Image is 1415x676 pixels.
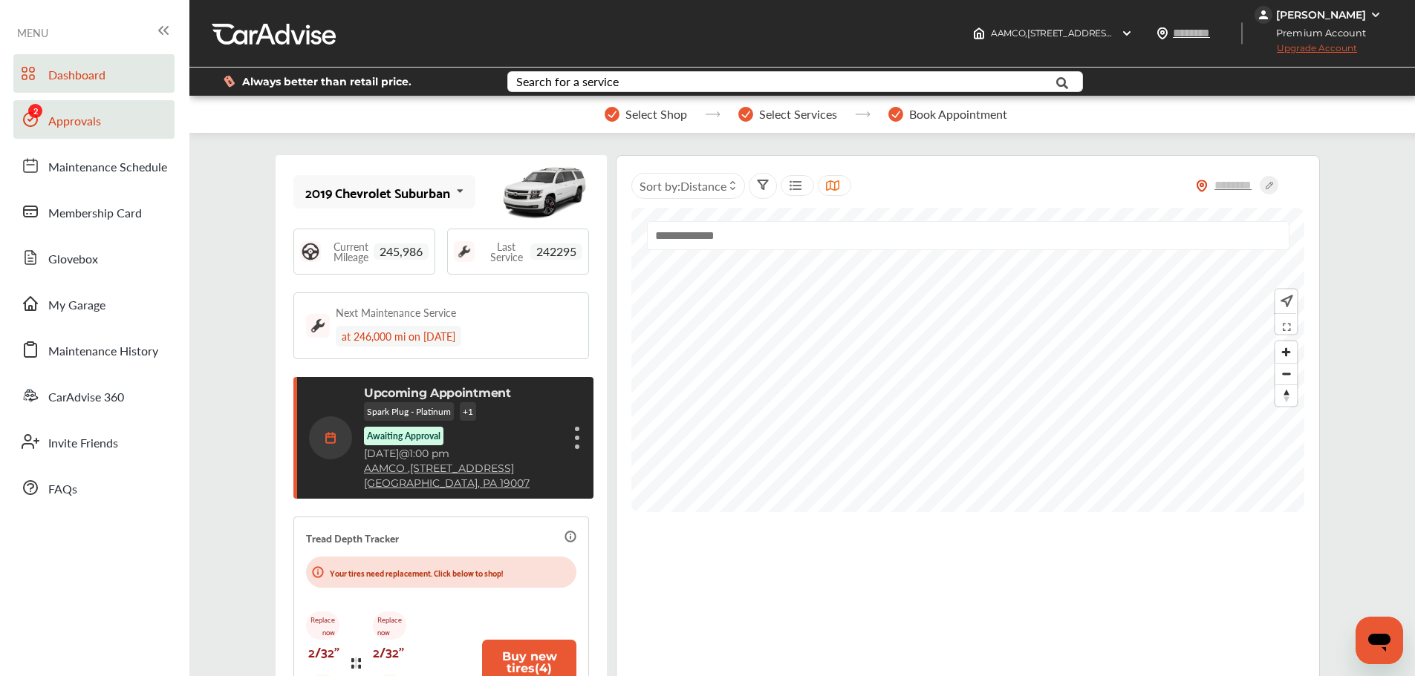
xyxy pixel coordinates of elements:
a: My Garage [13,284,175,323]
a: Approvals [13,100,175,139]
p: Your tires need replacement. Click below to shop! [330,565,503,580]
button: Reset bearing to north [1275,384,1297,406]
a: AAMCO ,[STREET_ADDRESS] [364,462,514,475]
div: [PERSON_NAME] [1276,8,1366,22]
a: Maintenance Schedule [13,146,175,185]
img: header-down-arrow.9dd2ce7d.svg [1121,27,1133,39]
span: @ [399,447,409,460]
span: Approvals [48,112,101,131]
p: Awaiting Approval [367,430,440,442]
p: Replace now [306,611,339,640]
p: + 1 [460,402,476,421]
p: 2/32" [308,640,339,663]
span: Dashboard [48,66,105,85]
img: steering_logo [300,241,321,262]
a: CarAdvise 360 [13,376,175,415]
img: location_vector.a44bc228.svg [1157,27,1168,39]
a: [GEOGRAPHIC_DATA], PA 19007 [364,477,530,490]
a: Invite Friends [13,422,175,461]
span: Select Shop [625,108,687,121]
img: location_vector_orange.38f05af8.svg [1196,180,1208,192]
img: stepper-arrow.e24c07c6.svg [705,111,720,117]
div: Search for a service [516,76,619,88]
p: 2/32" [373,640,404,663]
button: Zoom in [1275,341,1297,363]
span: Premium Account [1256,25,1377,41]
span: Distance [680,177,726,194]
span: Glovebox [48,250,98,269]
a: FAQs [13,468,175,507]
img: dollor_label_vector.a70140d1.svg [224,75,235,88]
iframe: Button to launch messaging window [1356,617,1403,664]
span: AAMCO , [STREET_ADDRESS] [GEOGRAPHIC_DATA] , PA 19007 [991,27,1252,39]
p: Upcoming Appointment [364,386,511,400]
img: WGsFRI8htEPBVLJbROoPRyZpYNWhNONpIPPETTm6eUC0GeLEiAAAAAElFTkSuQmCC [1370,9,1382,21]
span: FAQs [48,480,77,499]
span: Upgrade Account [1255,42,1357,61]
span: Book Appointment [909,108,1007,121]
span: Maintenance Schedule [48,158,167,177]
span: Last Service [482,241,530,262]
div: at 246,000 mi on [DATE] [336,326,461,347]
img: header-divider.bc55588e.svg [1241,22,1243,45]
a: Maintenance History [13,330,175,369]
img: stepper-checkmark.b5569197.svg [888,107,903,122]
span: Invite Friends [48,434,118,453]
img: calendar-icon.35d1de04.svg [309,416,352,459]
img: jVpblrzwTbfkPYzPPzSLxeg0AAAAASUVORK5CYII= [1255,6,1272,24]
span: Select Services [759,108,837,121]
img: mobile_12976_st0640_046.jpg [500,159,589,226]
button: Zoom out [1275,363,1297,384]
span: Membership Card [48,204,142,223]
canvas: Map [631,208,1304,512]
img: maintenance_logo [306,314,330,338]
div: Next Maintenance Service [336,305,456,320]
p: Replace now [373,611,406,640]
span: Always better than retail price. [242,76,412,87]
span: 245,986 [374,243,429,260]
a: Dashboard [13,54,175,93]
img: header-home-logo.8d720a4f.svg [973,27,985,39]
img: tire_track_logo.b900bcbc.svg [351,657,361,669]
div: 2019 Chevrolet Suburban [305,185,450,200]
img: stepper-checkmark.b5569197.svg [605,107,619,122]
p: Spark Plug - Platinum [364,402,454,421]
span: 242295 [530,243,582,260]
img: maintenance_logo [454,241,475,262]
img: recenter.ce011a49.svg [1278,293,1293,309]
span: CarAdvise 360 [48,388,124,407]
a: Glovebox [13,238,175,277]
span: Zoom out [1275,364,1297,384]
span: [DATE] [364,447,399,460]
span: Sort by : [640,177,726,194]
span: Current Mileage [328,241,374,262]
a: Membership Card [13,192,175,231]
img: stepper-arrow.e24c07c6.svg [855,111,871,117]
span: MENU [17,27,48,39]
p: Tread Depth Tracker [306,529,399,546]
img: stepper-checkmark.b5569197.svg [738,107,753,122]
span: My Garage [48,296,105,315]
span: Maintenance History [48,342,158,361]
span: 1:00 pm [409,447,449,460]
